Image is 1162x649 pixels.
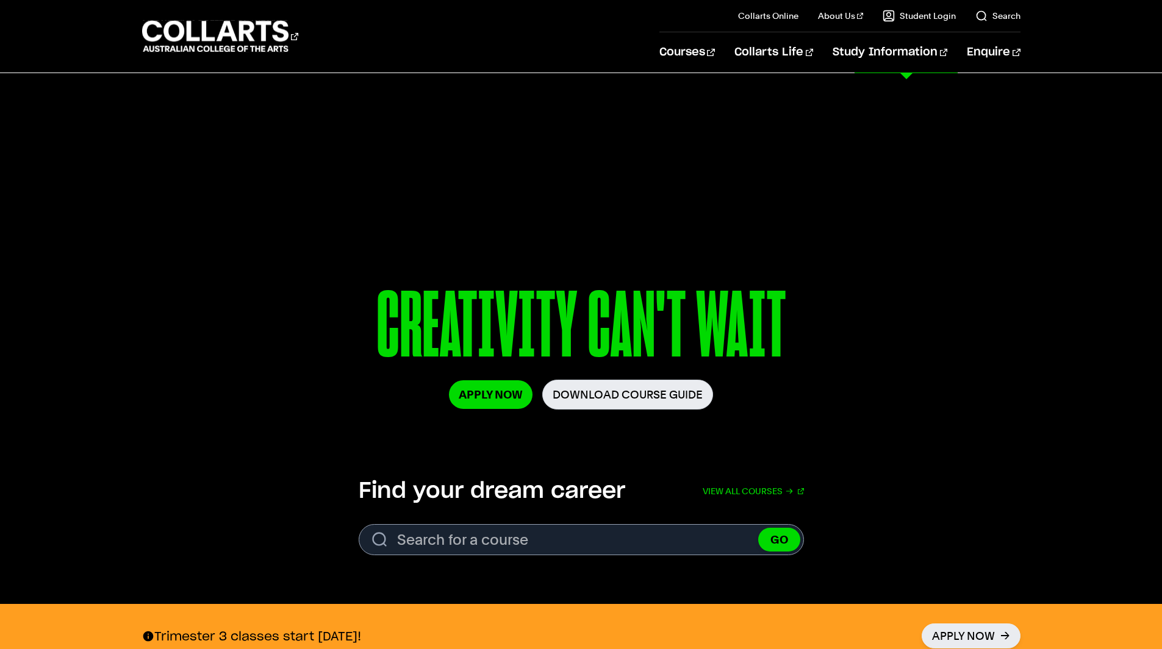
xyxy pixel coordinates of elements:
[833,32,947,73] a: Study Information
[449,380,533,409] a: Apply Now
[818,10,863,22] a: About Us
[542,380,713,410] a: Download Course Guide
[967,32,1020,73] a: Enquire
[142,628,361,644] p: Trimester 3 classes start [DATE]!
[734,32,813,73] a: Collarts Life
[922,623,1020,648] a: Apply Now
[659,32,715,73] a: Courses
[240,279,921,380] p: CREATIVITY CAN'T WAIT
[359,524,804,555] input: Search for a course
[359,524,804,555] form: Search
[975,10,1020,22] a: Search
[703,478,804,505] a: View all courses
[359,478,625,505] h2: Find your dream career
[883,10,956,22] a: Student Login
[142,19,298,54] div: Go to homepage
[758,528,800,551] button: GO
[738,10,798,22] a: Collarts Online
